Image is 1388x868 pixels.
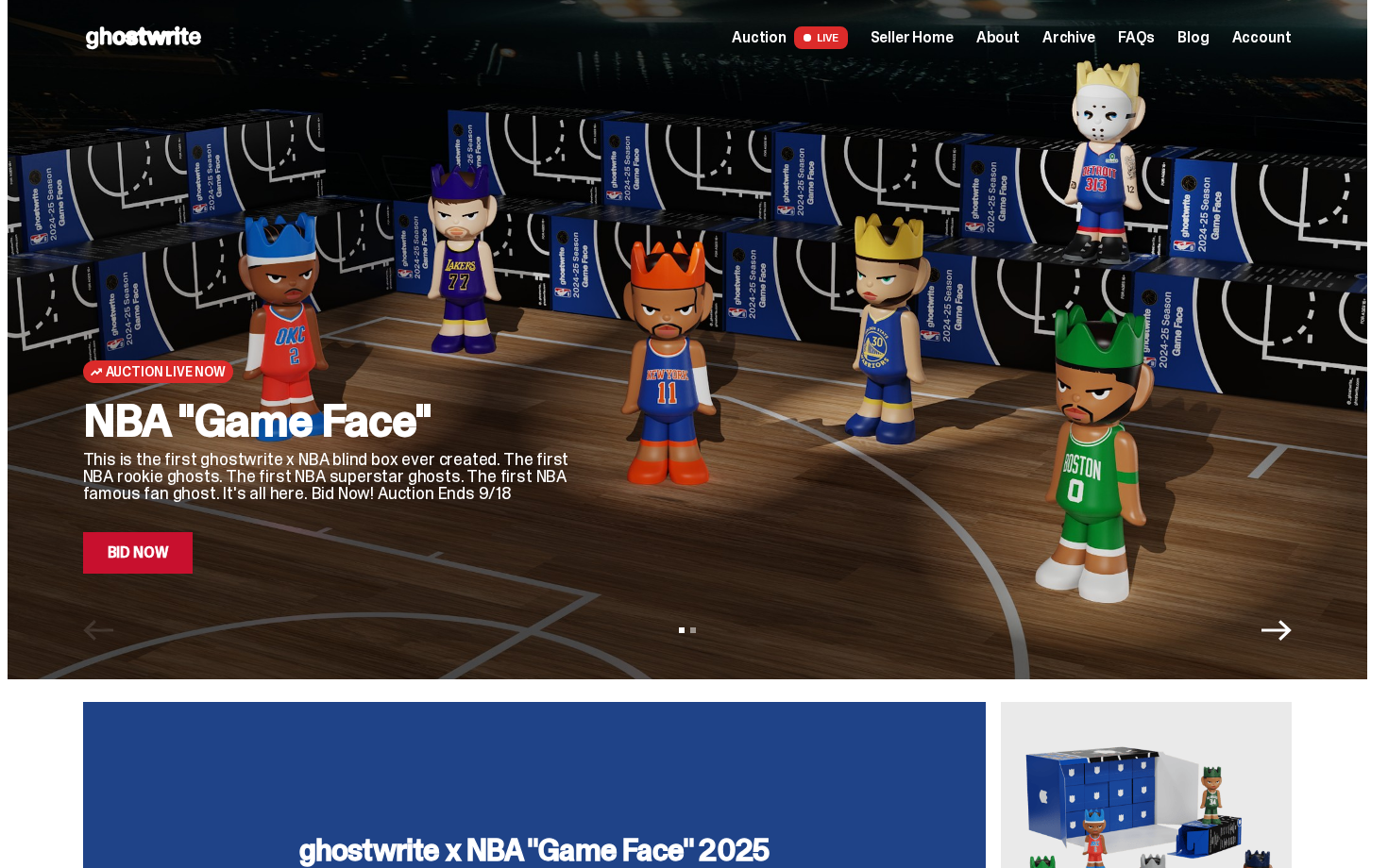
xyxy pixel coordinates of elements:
a: Archive [1042,30,1095,45]
a: About [976,30,1020,45]
button: Next [1261,615,1292,645]
span: Auction [732,30,787,45]
button: View slide 1 [679,627,685,633]
a: Bid Now [83,532,194,574]
a: Blog [1177,30,1209,45]
a: Seller Home [871,30,954,45]
h2: NBA "Game Face" [83,398,574,443]
button: View slide 2 [690,627,696,633]
a: FAQs [1118,30,1155,45]
span: Auction Live Now [106,364,226,379]
h3: ghostwrite x NBA "Game Face" 2025 [299,835,770,865]
p: This is the first ghostwrite x NBA blind box ever created. The first NBA rookie ghosts. The first... [83,451,574,502]
span: LIVE [794,26,848,49]
a: Account [1232,30,1292,45]
a: Auction LIVE [732,26,847,49]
